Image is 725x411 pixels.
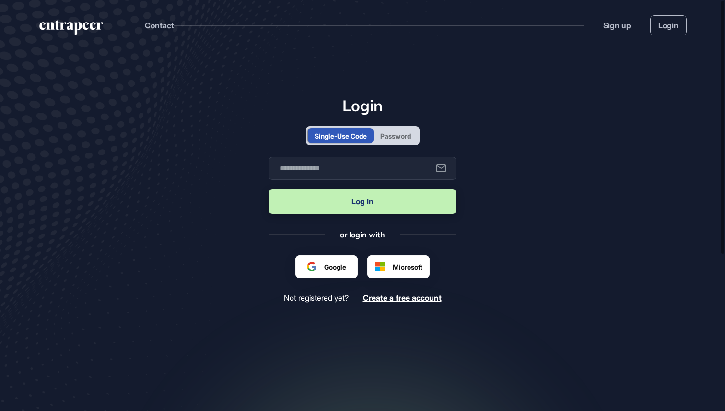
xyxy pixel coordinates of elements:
a: Login [650,15,687,35]
span: Not registered yet? [284,294,349,303]
div: Password [380,131,411,141]
a: Create a free account [363,294,442,303]
a: Sign up [603,20,631,31]
span: Microsoft [393,262,422,272]
button: Contact [145,19,174,32]
div: or login with [340,229,385,240]
span: Create a free account [363,293,442,303]
h1: Login [269,96,456,115]
button: Log in [269,189,456,214]
div: Single-Use Code [315,131,367,141]
a: entrapeer-logo [38,20,104,38]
